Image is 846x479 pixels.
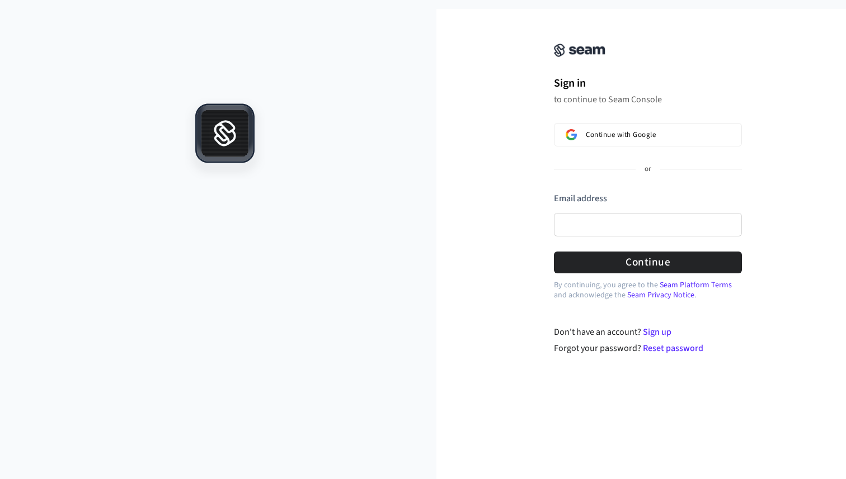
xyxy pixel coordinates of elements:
h1: Sign in [554,75,742,92]
div: Forgot your password? [554,342,742,355]
img: Sign in with Google [566,129,577,140]
p: to continue to Seam Console [554,94,742,105]
button: Continue [554,252,742,273]
a: Seam Privacy Notice [627,290,694,301]
button: Sign in with GoogleContinue with Google [554,123,742,146]
a: Sign up [643,326,671,338]
a: Seam Platform Terms [660,279,732,291]
p: or [645,164,651,174]
div: Don't have an account? [554,325,742,339]
a: Reset password [643,342,703,354]
label: Email address [554,192,607,205]
span: Continue with Google [586,130,656,139]
p: By continuing, you agree to the and acknowledge the . [554,280,742,300]
img: Seam Console [554,44,605,57]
